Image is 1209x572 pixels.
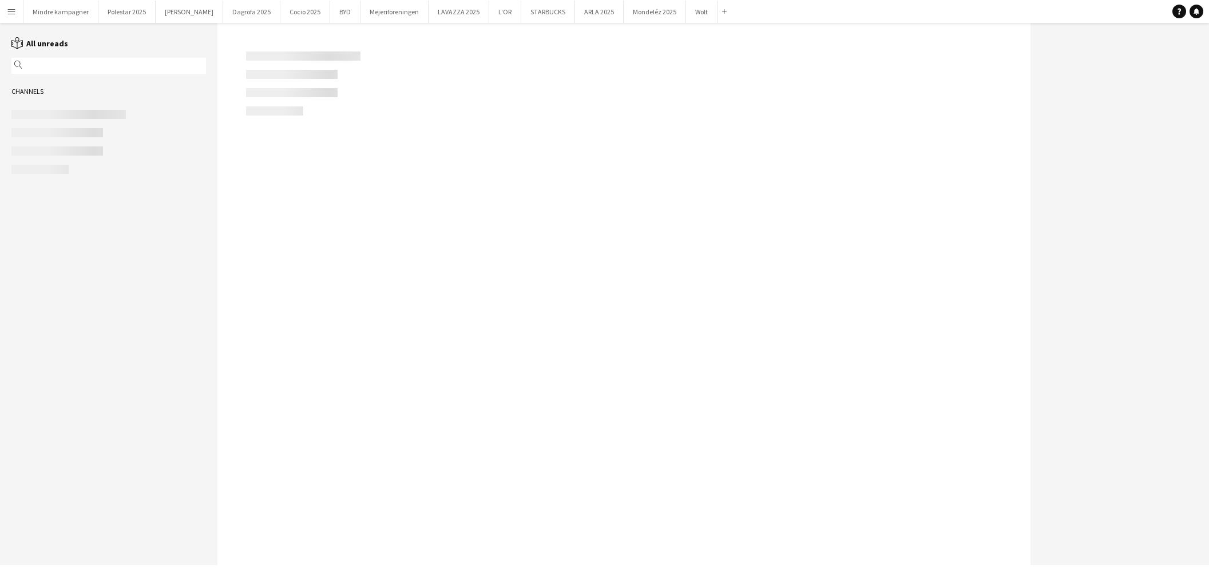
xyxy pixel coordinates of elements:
button: [PERSON_NAME] [156,1,223,23]
button: Mindre kampagner [23,1,98,23]
button: LAVAZZA 2025 [429,1,489,23]
a: All unreads [11,38,68,49]
button: Mondeléz 2025 [624,1,686,23]
button: BYD [330,1,360,23]
button: Mejeriforeningen [360,1,429,23]
button: Wolt [686,1,718,23]
button: Polestar 2025 [98,1,156,23]
button: Dagrofa 2025 [223,1,280,23]
button: Cocio 2025 [280,1,330,23]
button: STARBUCKS [521,1,575,23]
button: L'OR [489,1,521,23]
button: ARLA 2025 [575,1,624,23]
